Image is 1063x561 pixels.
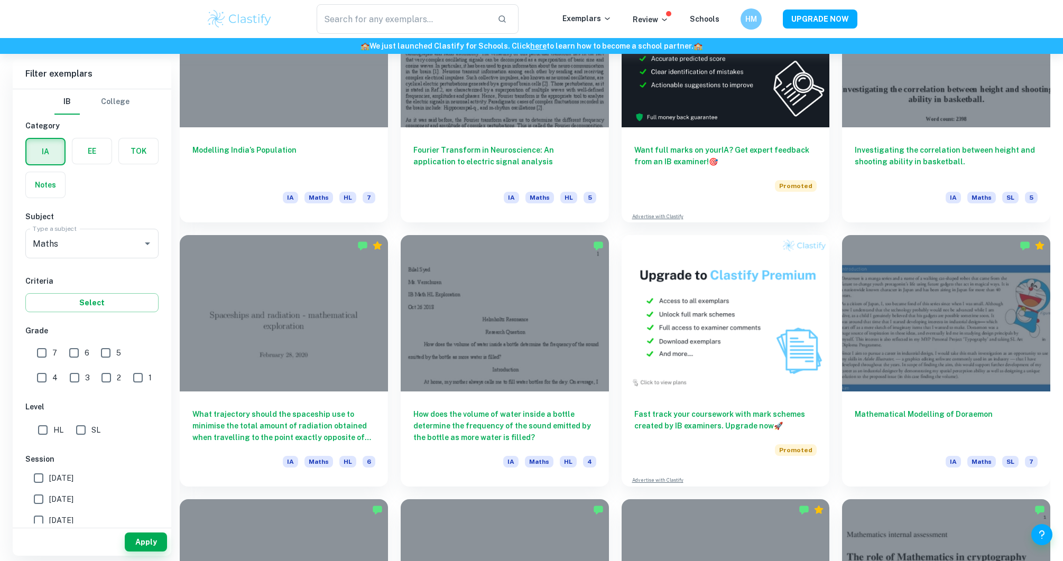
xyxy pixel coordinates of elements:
[814,504,824,515] div: Premium
[634,144,817,167] h6: Want full marks on your IA ? Get expert feedback from an IB examiner!
[85,372,90,384] span: 3
[91,424,100,436] span: SL
[363,192,375,203] span: 7
[49,515,73,526] span: [DATE]
[1025,192,1038,203] span: 5
[72,138,112,164] button: EE
[192,144,375,179] h6: Modelling India’s Population
[26,139,64,164] button: IA
[304,192,333,203] span: Maths
[530,42,547,50] a: here
[13,59,171,89] h6: Filter exemplars
[339,192,356,203] span: HL
[180,235,388,486] a: What trajectory should the spaceship use to minimise the total amount of radiation obtained when ...
[842,235,1050,486] a: Mathematical Modelling of DoraemonIAMathsSL7
[125,532,167,551] button: Apply
[1002,192,1019,203] span: SL
[25,325,159,336] h6: Grade
[622,235,830,391] img: Thumbnail
[525,456,553,467] span: Maths
[54,89,80,115] button: IB
[317,4,489,34] input: Search for any exemplars...
[593,504,604,515] img: Marked
[1020,240,1030,251] img: Marked
[49,472,73,484] span: [DATE]
[560,192,577,203] span: HL
[401,235,609,486] a: How does the volume of water inside a bottle determine the frequency of the sound emitted by the ...
[562,13,612,24] p: Exemplars
[775,180,817,192] span: Promoted
[855,144,1038,179] h6: Investigating the correlation between height and shooting ability in basketball.
[192,408,375,443] h6: What trajectory should the spaceship use to minimise the total amount of radiation obtained when ...
[206,8,273,30] img: Clastify logo
[593,240,604,251] img: Marked
[634,408,817,432] h6: Fast track your coursework with mark schemes created by IB examiners. Upgrade now
[525,192,554,203] span: Maths
[560,456,577,467] span: HL
[1025,456,1038,467] span: 7
[119,138,158,164] button: TOK
[632,213,683,220] a: Advertise with Clastify
[413,408,596,443] h6: How does the volume of water inside a bottle determine the frequency of the sound emitted by the ...
[783,10,857,29] button: UPGRADE NOW
[25,275,159,287] h6: Criteria
[140,236,155,251] button: Open
[85,347,89,359] span: 6
[53,424,63,436] span: HL
[741,8,762,30] button: HM
[116,347,121,359] span: 5
[25,211,159,222] h6: Subject
[283,192,298,203] span: IA
[855,408,1038,443] h6: Mathematical Modelling of Doraemon
[1002,456,1019,467] span: SL
[26,172,65,198] button: Notes
[690,15,719,23] a: Schools
[633,14,669,25] p: Review
[1034,240,1045,251] div: Premium
[283,456,298,467] span: IA
[339,456,356,467] span: HL
[304,456,333,467] span: Maths
[632,476,683,484] a: Advertise with Clastify
[363,456,375,467] span: 6
[504,192,519,203] span: IA
[54,89,130,115] div: Filter type choice
[101,89,130,115] button: College
[25,401,159,413] h6: Level
[2,40,1061,52] h6: We just launched Clastify for Schools. Click to learn how to become a school partner.
[946,192,961,203] span: IA
[33,224,77,233] label: Type a subject
[49,493,73,505] span: [DATE]
[413,144,596,179] h6: Fourier Transform in Neuroscience: An application to electric signal analysis
[52,347,57,359] span: 7
[1034,504,1045,515] img: Marked
[361,42,369,50] span: 🏫
[117,372,121,384] span: 2
[25,120,159,132] h6: Category
[25,293,159,312] button: Select
[709,157,718,166] span: 🎯
[799,504,809,515] img: Marked
[372,240,383,251] div: Premium
[967,192,996,203] span: Maths
[584,192,596,203] span: 5
[775,444,817,456] span: Promoted
[372,504,383,515] img: Marked
[503,456,519,467] span: IA
[694,42,702,50] span: 🏫
[25,453,159,465] h6: Session
[1031,524,1052,545] button: Help and Feedback
[357,240,368,251] img: Marked
[774,422,783,430] span: 🚀
[52,372,58,384] span: 4
[583,456,596,467] span: 4
[946,456,961,467] span: IA
[745,13,757,25] h6: HM
[149,372,152,384] span: 1
[967,456,996,467] span: Maths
